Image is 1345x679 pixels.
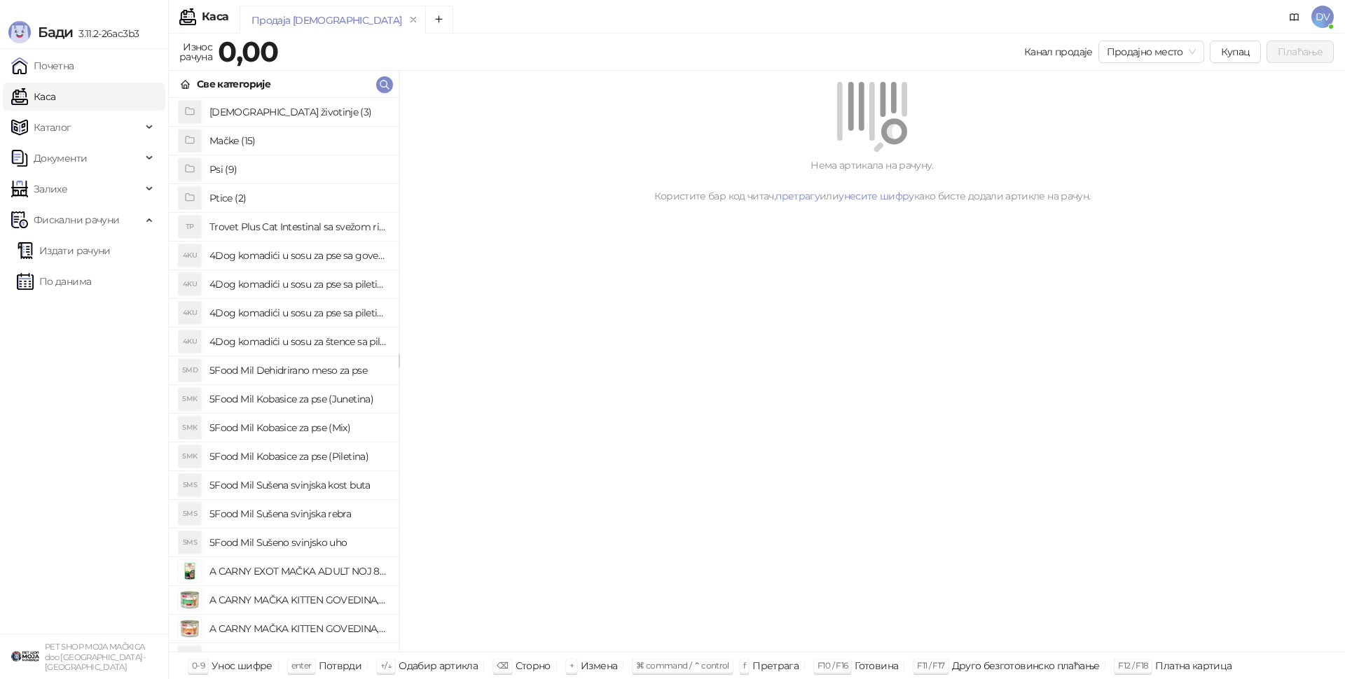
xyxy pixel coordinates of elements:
[1118,660,1148,671] span: F12 / F18
[179,560,201,582] img: Slika
[209,273,387,295] h4: 4Dog komadići u sosu za pse sa piletinom (100g)
[917,660,944,671] span: F11 / F17
[179,503,201,525] div: 5MS
[11,643,39,671] img: 64x64-companyLogo-9f44b8df-f022-41eb-b7d6-300ad218de09.png
[179,216,201,238] div: TP
[752,657,799,675] div: Претрага
[291,660,312,671] span: enter
[197,76,270,92] div: Све категорије
[179,330,201,353] div: 4KU
[1107,41,1196,62] span: Продајно место
[209,445,387,468] h4: 5Food Mil Kobasice za pse (Piletina)
[17,237,111,265] a: Издати рачуни
[209,560,387,582] h4: A CARNY EXOT MAČKA ADULT NOJ 85g
[209,646,387,668] h4: ADIVA Biotic Powder (1 kesica)
[34,175,67,203] span: Залихе
[11,52,74,80] a: Почетна
[425,6,453,34] button: Add tab
[581,657,617,675] div: Измена
[209,531,387,554] h4: 5Food Mil Sušeno svinjsko uho
[179,589,201,611] img: Slika
[179,646,201,668] div: ABP
[839,190,914,202] a: унесите шифру
[202,11,228,22] div: Каса
[380,660,392,671] span: ↑/↓
[179,617,201,640] img: Slika
[1311,6,1334,28] span: DV
[399,657,478,675] div: Одабир артикла
[179,474,201,496] div: 5MS
[179,359,201,381] div: 5MD
[11,83,55,111] a: Каса
[169,98,399,652] div: grid
[209,416,387,439] h4: 5Food Mil Kobasice za pse (Mix)
[209,359,387,381] h4: 5Food Mil Dehidrirano meso za pse
[209,302,387,324] h4: 4Dog komadići u sosu za pse sa piletinom i govedinom (4x100g)
[251,13,401,28] div: Продаја [DEMOGRAPHIC_DATA]
[218,34,278,69] strong: 0,00
[179,244,201,267] div: 4KU
[73,27,139,40] span: 3.11.2-26ac3b3
[1210,41,1262,63] button: Купац
[45,642,145,672] small: PET SHOP MOJA MAČKICA doo [GEOGRAPHIC_DATA]-[GEOGRAPHIC_DATA]
[179,388,201,410] div: 5MK
[34,113,71,141] span: Каталог
[17,267,91,295] a: По данима
[209,101,387,123] h4: [DEMOGRAPHIC_DATA] životinje (3)
[416,157,1328,204] div: Нема артикала на рачуну. Користите бар код читач, или како бисте додали артикле на рачун.
[497,660,508,671] span: ⌫
[209,503,387,525] h4: 5Food Mil Sušena svinjska rebra
[38,24,73,41] span: Бади
[636,660,729,671] span: ⌘ command / ⌃ control
[209,617,387,640] h4: A CARNY MAČKA KITTEN GOVEDINA,TELETINA I PILETINA 200g
[179,302,201,324] div: 4KU
[319,657,362,675] div: Потврди
[209,244,387,267] h4: 4Dog komadići u sosu za pse sa govedinom (100g)
[34,144,87,172] span: Документи
[1155,657,1232,675] div: Платна картица
[818,660,848,671] span: F10 / F16
[212,657,273,675] div: Унос шифре
[209,388,387,410] h4: 5Food Mil Kobasice za pse (Junetina)
[209,589,387,611] h4: A CARNY MAČKA KITTEN GOVEDINA,PILETINA I ZEC 200g
[179,273,201,295] div: 4KU
[209,216,387,238] h4: Trovet Plus Cat Intestinal sa svežom ribom (85g)
[952,657,1100,675] div: Друго безготовинско плаћање
[209,129,387,152] h4: Mačke (15)
[1283,6,1306,28] a: Документација
[855,657,898,675] div: Готовина
[404,14,422,26] button: remove
[8,21,31,43] img: Logo
[775,190,820,202] a: претрагу
[1024,44,1093,59] div: Канал продаје
[209,474,387,496] h4: 5Food Mil Sušena svinjska kost buta
[209,187,387,209] h4: Ptice (2)
[1267,41,1334,63] button: Плаћање
[209,158,387,181] h4: Psi (9)
[209,330,387,353] h4: 4Dog komadići u sosu za štence sa piletinom (100g)
[179,531,201,554] div: 5MS
[179,416,201,439] div: 5MK
[516,657,551,675] div: Сторно
[177,38,215,66] div: Износ рачуна
[570,660,574,671] span: +
[34,206,119,234] span: Фискални рачуни
[179,445,201,468] div: 5MK
[192,660,205,671] span: 0-9
[743,660,745,671] span: f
